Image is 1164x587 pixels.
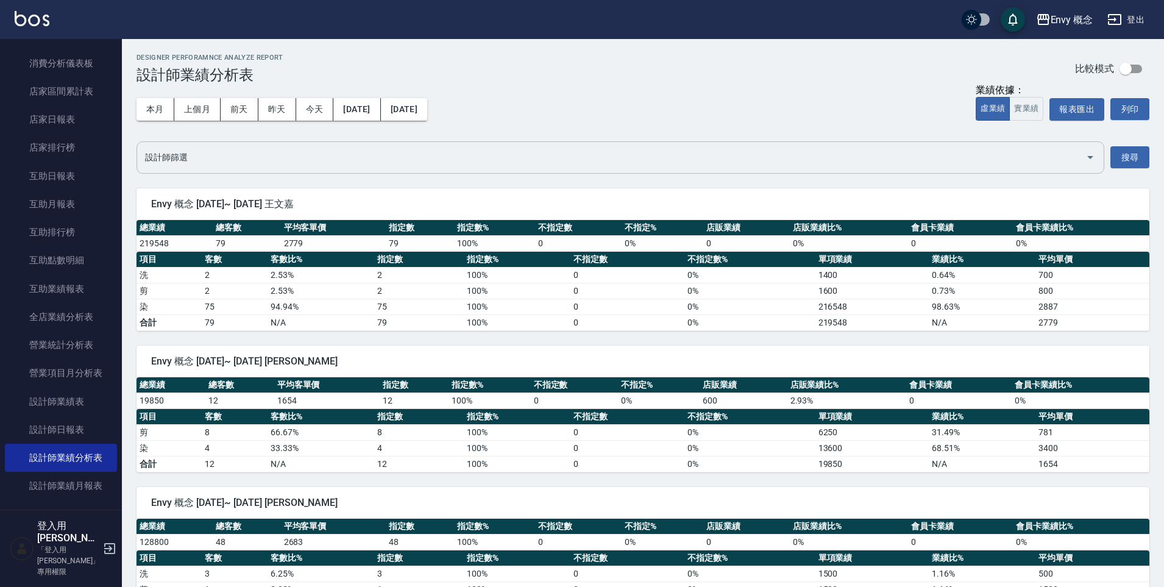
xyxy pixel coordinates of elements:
th: 業績比% [929,409,1035,425]
td: 100% [464,456,570,472]
th: 不指定數 [535,220,622,236]
td: 100 % [464,424,570,440]
th: 客數比% [268,252,374,268]
td: 剪 [137,283,202,299]
table: a dense table [137,252,1149,331]
th: 指定數 [386,220,454,236]
td: 100 % [454,235,535,251]
td: 2.53 % [268,283,374,299]
td: 剪 [137,424,202,440]
th: 店販業績 [703,220,790,236]
td: 100 % [464,440,570,456]
td: 600 [700,393,787,408]
td: 0 % [1013,235,1149,251]
td: 0 [570,456,684,472]
th: 店販業績 [703,519,790,535]
a: 店家區間累計表 [5,77,117,105]
button: 列印 [1110,98,1149,120]
th: 單項業績 [815,550,929,566]
th: 不指定數 [531,377,618,393]
th: 總客數 [205,377,274,393]
td: 洗 [137,267,202,283]
td: 800 [1035,283,1149,299]
th: 平均單價 [1035,409,1149,425]
th: 平均客單價 [281,519,386,535]
th: 會員卡業績比% [1013,519,1149,535]
th: 會員卡業績比% [1013,220,1149,236]
span: Envy 概念 [DATE]~ [DATE] [PERSON_NAME] [151,355,1135,368]
td: 0 % [618,393,700,408]
td: 0 % [684,283,815,299]
td: 0 % [622,235,703,251]
td: 0 [703,235,790,251]
th: 總客數 [213,220,281,236]
th: 指定數 [386,519,454,535]
td: 0 % [684,299,815,315]
a: 互助排行榜 [5,218,117,246]
td: 2779 [1035,315,1149,330]
th: 業績比% [929,252,1035,268]
span: Envy 概念 [DATE]~ [DATE] [PERSON_NAME] [151,497,1135,509]
td: 94.94 % [268,299,374,315]
td: 染 [137,440,202,456]
a: 互助點數明細 [5,246,117,274]
td: 8 [202,424,267,440]
td: 2 [202,283,267,299]
td: 100 % [464,283,570,299]
td: N/A [268,315,374,330]
td: 合計 [137,456,202,472]
td: 0 [570,566,684,582]
th: 會員卡業績 [908,220,1013,236]
td: 12 [202,456,267,472]
th: 平均單價 [1035,252,1149,268]
th: 不指定數% [684,252,815,268]
td: 洗 [137,566,202,582]
td: 48 [213,534,281,550]
th: 平均客單價 [281,220,386,236]
td: 98.63 % [929,299,1035,315]
td: 3400 [1035,440,1149,456]
button: Open [1081,148,1100,167]
td: 2887 [1035,299,1149,315]
td: 0 % [684,440,815,456]
td: 31.49 % [929,424,1035,440]
td: 0 [908,534,1013,550]
td: 0 % [790,235,908,251]
td: 75 [202,299,267,315]
p: 比較模式 [1075,62,1114,75]
th: 不指定數 [570,409,684,425]
th: 平均單價 [1035,550,1149,566]
div: 業績依據： [976,84,1043,97]
a: 消費分析儀表板 [5,49,117,77]
th: 總業績 [137,519,213,535]
td: 1654 [1035,456,1149,472]
th: 店販業績比% [790,519,908,535]
td: 0 % [684,566,815,582]
button: 搜尋 [1110,146,1149,169]
td: 0 [570,440,684,456]
button: save [1001,7,1025,32]
td: 700 [1035,267,1149,283]
td: N/A [929,315,1035,330]
th: 不指定% [622,220,703,236]
img: Logo [15,11,49,26]
th: 指定數 [380,377,449,393]
a: 設計師業績表 [5,388,117,416]
td: 79 [202,315,267,330]
th: 會員卡業績 [906,377,1012,393]
td: 66.67 % [268,424,374,440]
th: 不指定數% [684,550,815,566]
td: N/A [929,456,1035,472]
th: 總客數 [213,519,281,535]
th: 不指定數 [535,519,622,535]
th: 不指定數% [684,409,815,425]
td: 3 [374,566,464,582]
td: 0 % [1013,534,1149,550]
button: 報表匯出 [1049,98,1104,121]
td: 2 [374,283,464,299]
td: 2 [374,267,464,283]
td: 75 [374,299,464,315]
td: 79 [374,315,464,330]
a: 全店業績分析表 [5,303,117,331]
td: 219548 [137,235,213,251]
